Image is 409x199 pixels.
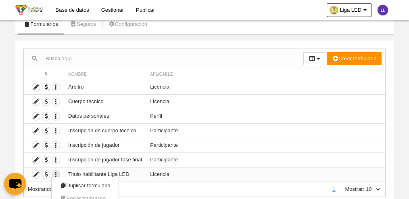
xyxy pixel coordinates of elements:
td: Licencia [146,167,385,182]
td: Inscripción de cuerpo técnico [64,123,146,138]
input: Busca aquí [24,53,303,65]
span: Duplicar formulario [60,182,110,188]
td: Datos personales [64,109,146,123]
td: Licencia [146,94,385,109]
a: 1 [331,186,337,192]
td: Inscripción de jugador [64,138,146,152]
img: Oa3ElrZntIAI.30x30.jpg [330,6,338,14]
a: Duplicar formulario [52,179,118,192]
td: Cuerpo técnico [64,94,146,109]
img: Liga LED [15,5,43,15]
td: Árbitro [64,80,146,94]
a: Liga LED [327,3,371,17]
td: Inscripción de jugador fase final [64,152,146,167]
button: Crear formulario [327,52,382,65]
a: Seguros [66,18,101,30]
span: Aplicable [150,72,173,76]
td: Titulo habilitante Liga LED [64,167,146,182]
span: Liga LED [340,6,361,14]
span: Nombre [68,72,87,76]
td: Participante [146,152,385,167]
span: Mostrando del 1 al 7 de 7 [28,186,87,192]
td: Licencia [146,80,385,94]
img: c2l6ZT0zMHgzMCZmcz05JnRleHQ9TEwmYmc9NWUzNWIx.png [378,5,388,15]
label: Mostrar: [337,186,364,193]
td: Participante [146,123,385,138]
button: chat-button [4,173,26,195]
a: Configuración [104,18,152,30]
a: Formularios [19,18,63,30]
td: Participante [146,138,385,152]
td: Perfil [146,109,385,123]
